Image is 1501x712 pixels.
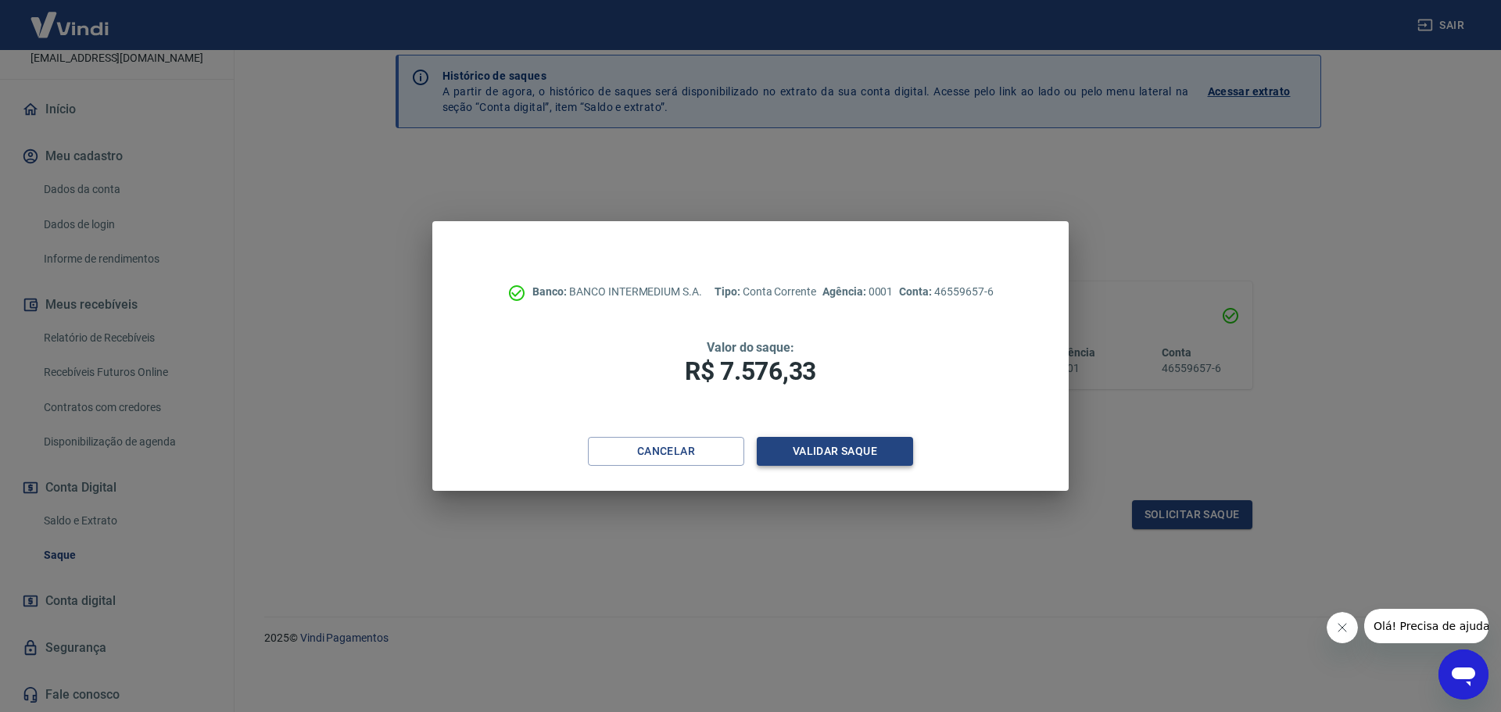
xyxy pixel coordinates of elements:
p: 46559657-6 [899,284,993,300]
span: Valor do saque: [707,340,794,355]
p: 0001 [822,284,893,300]
span: Agência: [822,285,869,298]
span: Conta: [899,285,934,298]
span: R$ 7.576,33 [685,356,816,386]
iframe: Botão para abrir a janela de mensagens [1438,649,1488,699]
iframe: Mensagem da empresa [1364,609,1488,643]
iframe: Fechar mensagem [1327,612,1358,643]
p: Conta Corrente [715,284,816,300]
span: Banco: [532,285,569,298]
span: Olá! Precisa de ajuda? [9,11,131,23]
button: Cancelar [588,437,744,466]
p: BANCO INTERMEDIUM S.A. [532,284,702,300]
span: Tipo: [715,285,743,298]
button: Validar saque [757,437,913,466]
